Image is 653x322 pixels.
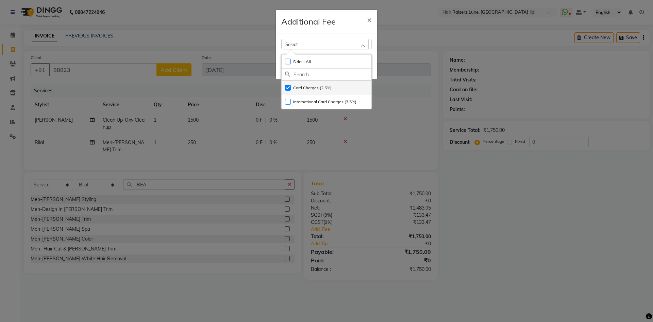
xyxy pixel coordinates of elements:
span: Select [285,41,298,47]
label: International Card Charges (3.5%) [285,99,356,105]
input: Search [294,69,371,80]
span: × [367,14,372,25]
button: Close [362,10,377,29]
span: Select All [293,59,311,64]
h4: Additional Fee [281,15,336,28]
label: Card Charges (2.5%) [285,85,332,91]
